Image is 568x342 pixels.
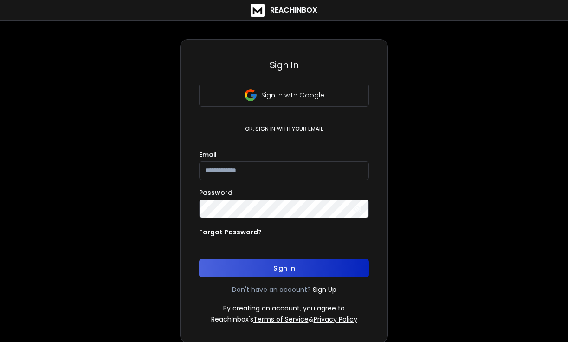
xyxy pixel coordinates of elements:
[199,259,369,277] button: Sign In
[232,285,311,294] p: Don't have an account?
[199,189,232,196] label: Password
[223,303,345,313] p: By creating an account, you agree to
[199,227,262,237] p: Forgot Password?
[314,315,357,324] a: Privacy Policy
[270,5,317,16] h1: ReachInbox
[199,58,369,71] h3: Sign In
[241,125,327,133] p: or, sign in with your email
[313,285,336,294] a: Sign Up
[251,4,317,17] a: ReachInbox
[199,84,369,107] button: Sign in with Google
[211,315,357,324] p: ReachInbox's &
[251,4,265,17] img: logo
[199,151,217,158] label: Email
[253,315,309,324] a: Terms of Service
[261,90,324,100] p: Sign in with Google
